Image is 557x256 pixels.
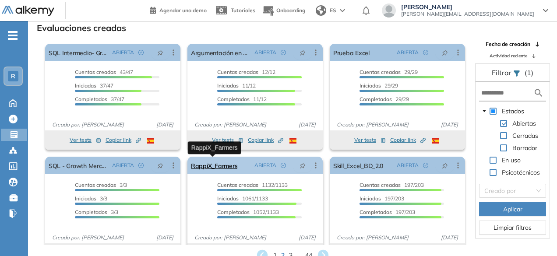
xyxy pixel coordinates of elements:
[153,234,177,242] span: [DATE]
[75,182,127,188] span: 3/3
[492,68,513,77] span: Filtrar
[231,7,255,14] span: Tutoriales
[49,44,109,61] a: SQL Intermedio- Growth
[435,46,455,60] button: pushpin
[75,96,124,102] span: 37/47
[512,144,537,152] span: Borrador
[75,209,118,215] span: 3/3
[49,234,127,242] span: Creado por: [PERSON_NAME]
[217,82,239,89] span: Iniciadas
[289,138,296,144] img: ESP
[360,82,381,89] span: Iniciadas
[106,135,141,145] button: Copiar link
[360,82,398,89] span: 29/29
[138,50,144,55] span: check-circle
[2,6,54,17] img: Logo
[217,209,279,215] span: 1052/1133
[423,163,428,168] span: check-circle
[437,121,462,129] span: [DATE]
[423,50,428,55] span: check-circle
[159,7,207,14] span: Agendar una demo
[360,182,424,188] span: 197/203
[75,69,133,75] span: 43/47
[490,53,527,59] span: Actividad reciente
[217,96,250,102] span: Completados
[494,223,532,232] span: Limpiar filtros
[112,49,134,56] span: ABIERTA
[486,40,530,48] span: Fecha de creación
[360,69,418,75] span: 29/29
[217,195,239,202] span: Iniciadas
[49,157,109,174] a: SQL - Growth Merchandisin Analyst
[75,182,116,188] span: Cuentas creadas
[401,11,534,18] span: [PERSON_NAME][EMAIL_ADDRESS][DOMAIN_NAME]
[333,234,412,242] span: Creado por: [PERSON_NAME]
[360,195,381,202] span: Iniciadas
[281,163,286,168] span: check-circle
[75,69,116,75] span: Cuentas creadas
[254,161,276,169] span: ABIERTA
[138,163,144,168] span: check-circle
[502,107,524,115] span: Estados
[217,182,288,188] span: 1132/1133
[75,82,96,89] span: Iniciadas
[191,234,270,242] span: Creado por: [PERSON_NAME]
[75,96,107,102] span: Completados
[151,158,170,172] button: pushpin
[503,204,522,214] span: Aplicar
[37,23,126,33] h3: Evaluaciones creadas
[191,44,251,61] a: Argumentación en negociaciones
[500,155,522,165] span: En uso
[106,136,141,144] span: Copiar link
[293,46,312,60] button: pushpin
[217,82,256,89] span: 11/12
[262,1,305,20] button: Onboarding
[212,135,243,145] button: Ver tests
[360,69,401,75] span: Cuentas creadas
[502,168,540,176] span: Psicotécnicos
[147,138,154,144] img: ESP
[217,182,258,188] span: Cuentas creadas
[360,209,392,215] span: Completados
[360,96,392,102] span: Completados
[151,46,170,60] button: pushpin
[217,209,250,215] span: Completados
[360,182,401,188] span: Cuentas creadas
[191,121,270,129] span: Creado por: [PERSON_NAME]
[281,50,286,55] span: check-circle
[330,7,336,14] span: ES
[500,167,542,178] span: Psicotécnicos
[75,195,107,202] span: 3/3
[511,143,539,153] span: Borrador
[435,158,455,172] button: pushpin
[11,73,15,80] span: R
[70,135,101,145] button: Ver tests
[482,109,486,113] span: caret-down
[442,49,448,56] span: pushpin
[157,162,163,169] span: pushpin
[248,136,283,144] span: Copiar link
[316,5,326,16] img: world
[512,132,538,140] span: Cerradas
[442,162,448,169] span: pushpin
[191,157,237,174] a: RappiX_Farmers
[360,209,415,215] span: 197/203
[150,4,207,15] a: Agendar una demo
[276,7,305,14] span: Onboarding
[333,44,370,61] a: Prueba Excel
[75,209,107,215] span: Completados
[479,221,546,235] button: Limpiar filtros
[502,156,521,164] span: En uso
[153,121,177,129] span: [DATE]
[390,135,426,145] button: Copiar link
[360,96,409,102] span: 29/29
[512,119,536,127] span: Abiertas
[217,69,258,75] span: Cuentas creadas
[300,162,306,169] span: pushpin
[354,135,386,145] button: Ver tests
[533,88,544,98] img: search icon
[295,121,319,129] span: [DATE]
[479,202,546,216] button: Aplicar
[300,49,306,56] span: pushpin
[390,136,426,144] span: Copiar link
